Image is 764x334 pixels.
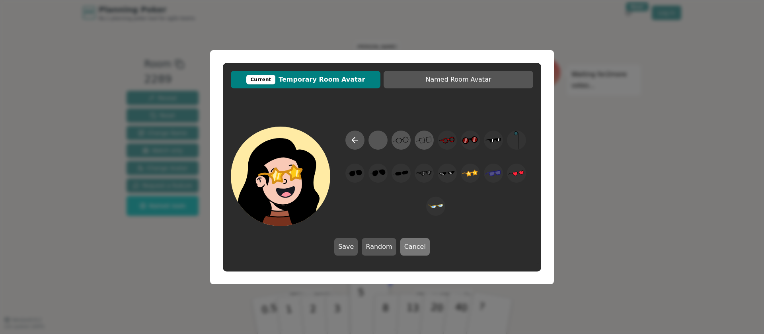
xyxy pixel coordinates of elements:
[362,238,396,256] button: Random
[334,238,358,256] button: Save
[400,238,430,256] button: Cancel
[235,75,376,84] span: Temporary Room Avatar
[231,71,380,88] button: CurrentTemporary Room Avatar
[246,75,276,84] div: Current
[384,71,533,88] button: Named Room Avatar
[388,75,529,84] span: Named Room Avatar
